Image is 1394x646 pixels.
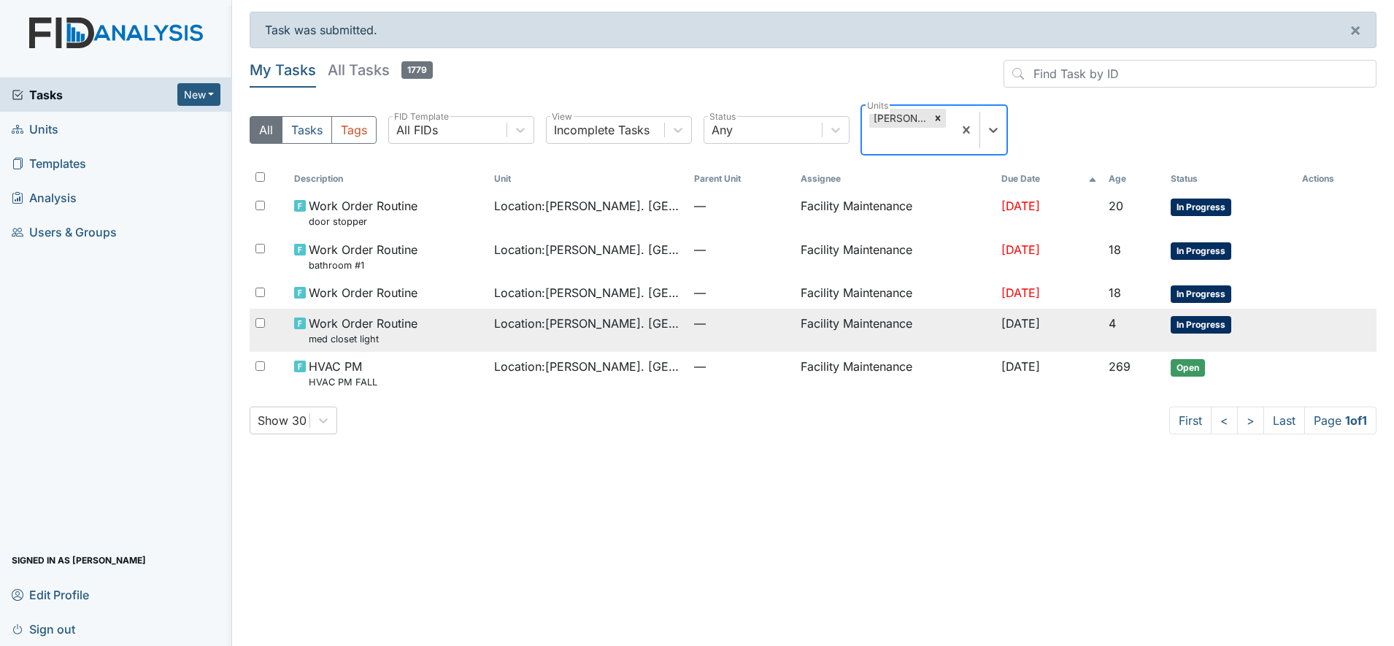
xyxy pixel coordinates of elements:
[795,278,995,309] td: Facility Maintenance
[1109,316,1116,331] span: 4
[177,83,221,106] button: New
[694,358,789,375] span: —
[1001,316,1040,331] span: [DATE]
[1171,285,1231,303] span: In Progress
[795,235,995,278] td: Facility Maintenance
[1001,285,1040,300] span: [DATE]
[694,315,789,332] span: —
[494,315,682,332] span: Location : [PERSON_NAME]. [GEOGRAPHIC_DATA]
[1171,199,1231,216] span: In Progress
[288,166,488,191] th: Toggle SortBy
[401,61,433,79] span: 1779
[1109,242,1121,257] span: 18
[12,86,177,104] a: Tasks
[694,241,789,258] span: —
[795,166,995,191] th: Assignee
[1169,407,1376,434] nav: task-pagination
[250,116,377,144] div: Type filter
[795,352,995,395] td: Facility Maintenance
[309,332,417,346] small: med closet light
[12,186,77,209] span: Analysis
[396,121,438,139] div: All FIDs
[494,197,682,215] span: Location : [PERSON_NAME]. [GEOGRAPHIC_DATA]
[1001,242,1040,257] span: [DATE]
[1171,242,1231,260] span: In Progress
[331,116,377,144] button: Tags
[869,109,930,128] div: [PERSON_NAME]. [GEOGRAPHIC_DATA]
[694,197,789,215] span: —
[309,215,417,228] small: door stopper
[282,116,332,144] button: Tasks
[1103,166,1164,191] th: Toggle SortBy
[1296,166,1369,191] th: Actions
[688,166,795,191] th: Toggle SortBy
[1171,359,1205,377] span: Open
[694,284,789,301] span: —
[795,191,995,234] td: Facility Maintenance
[1263,407,1305,434] a: Last
[12,583,89,606] span: Edit Profile
[309,258,417,272] small: bathroom #1
[1165,166,1297,191] th: Toggle SortBy
[309,315,417,346] span: Work Order Routine med closet light
[1171,316,1231,334] span: In Progress
[309,241,417,272] span: Work Order Routine bathroom #1
[1237,407,1264,434] a: >
[1001,359,1040,374] span: [DATE]
[250,12,1376,48] div: Task was submitted.
[996,166,1104,191] th: Toggle SortBy
[1109,199,1123,213] span: 20
[309,358,377,389] span: HVAC PM HVAC PM FALL
[488,166,688,191] th: Toggle SortBy
[1109,359,1131,374] span: 269
[12,618,75,640] span: Sign out
[1335,12,1376,47] button: ×
[12,118,58,140] span: Units
[712,121,733,139] div: Any
[255,172,265,182] input: Toggle All Rows Selected
[309,284,417,301] span: Work Order Routine
[1304,407,1376,434] span: Page
[494,241,682,258] span: Location : [PERSON_NAME]. [GEOGRAPHIC_DATA]
[795,309,995,352] td: Facility Maintenance
[1345,413,1367,428] strong: 1 of 1
[309,375,377,389] small: HVAC PM FALL
[494,358,682,375] span: Location : [PERSON_NAME]. [GEOGRAPHIC_DATA]
[309,197,417,228] span: Work Order Routine door stopper
[494,284,682,301] span: Location : [PERSON_NAME]. [GEOGRAPHIC_DATA]
[12,152,86,174] span: Templates
[554,121,650,139] div: Incomplete Tasks
[250,60,316,80] h5: My Tasks
[1169,407,1212,434] a: First
[1109,285,1121,300] span: 18
[1349,19,1361,40] span: ×
[328,60,433,80] h5: All Tasks
[1211,407,1238,434] a: <
[1004,60,1376,88] input: Find Task by ID
[1001,199,1040,213] span: [DATE]
[12,549,146,572] span: Signed in as [PERSON_NAME]
[12,220,117,243] span: Users & Groups
[250,116,282,144] button: All
[258,412,307,429] div: Show 30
